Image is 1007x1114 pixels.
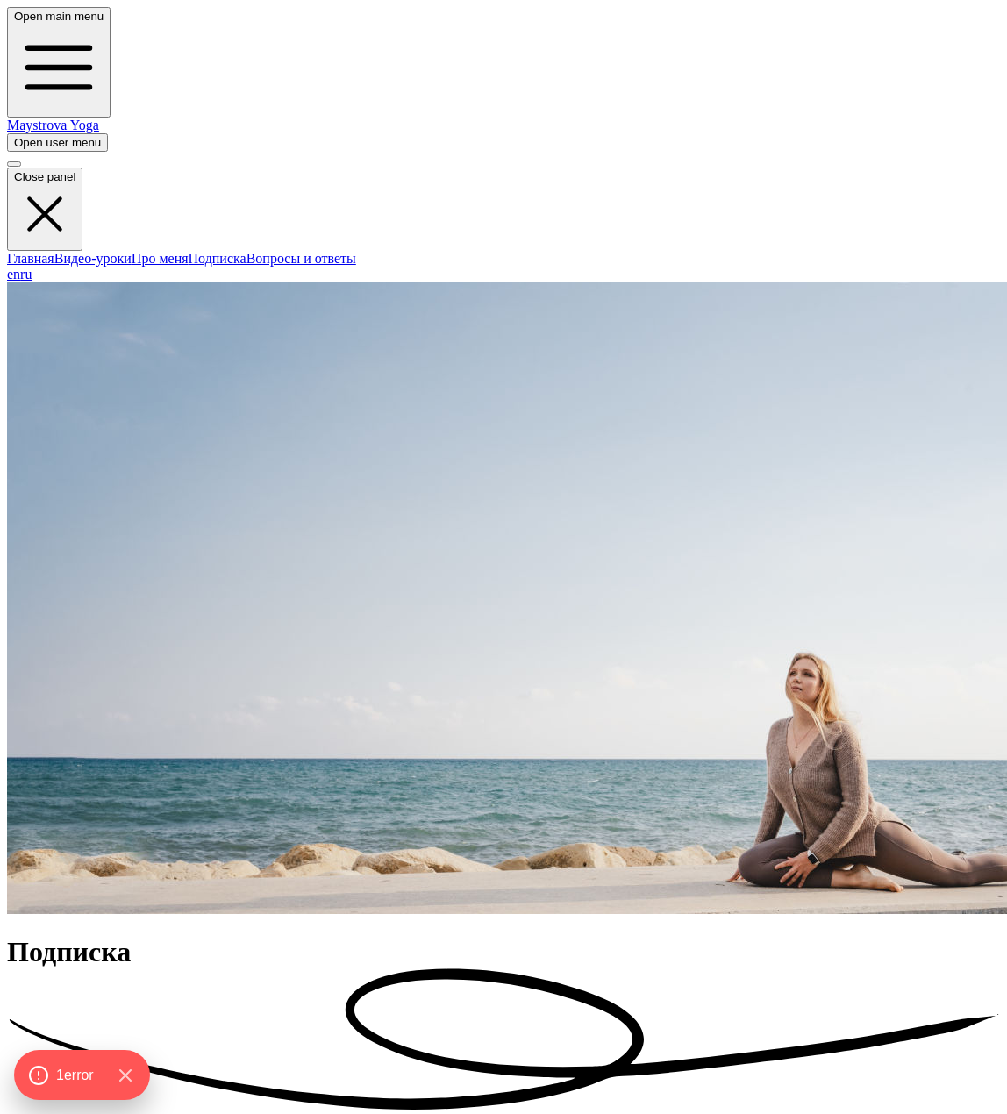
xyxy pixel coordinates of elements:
[189,251,246,266] a: Подписка
[7,7,111,118] button: Open main menu
[7,936,131,968] span: Подписка
[246,251,356,266] a: Вопросы и ответы
[7,133,108,152] button: Open user menu
[14,10,104,23] span: Open main menu
[7,118,99,132] a: Maystrova Yoga
[14,170,75,183] span: Close panel
[7,251,54,266] a: Главная
[7,267,20,282] a: en
[7,168,82,250] button: Close panel
[14,136,101,149] span: Open user menu
[54,251,132,266] a: Видео-уроки
[20,267,32,282] a: ru
[132,251,189,266] a: Про меня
